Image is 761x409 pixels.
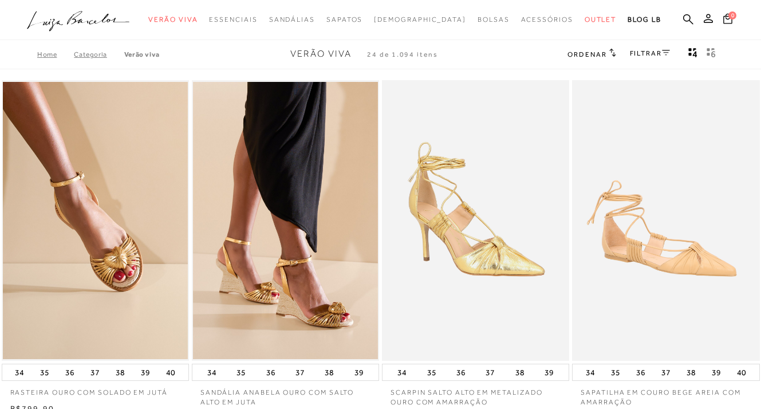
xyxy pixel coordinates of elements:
[148,15,198,23] span: Verão Viva
[204,364,220,380] button: 34
[628,15,661,23] span: BLOG LB
[383,82,568,360] a: SCARPIN SALTO ALTO EM METALIZADO OURO COM AMARRAÇÃO SCARPIN SALTO ALTO EM METALIZADO OURO COM AMA...
[573,82,758,360] a: SAPATILHA EM COURO BEGE AREIA COM AMARRAÇÃO SAPATILHA EM COURO BEGE AREIA COM AMARRAÇÃO
[74,50,124,58] a: Categoria
[572,381,759,407] a: SAPATILHA EM COURO BEGE AREIA COM AMARRAÇÃO
[633,364,649,380] button: 36
[374,9,466,30] a: noSubCategoriesText
[192,381,379,407] a: SANDÁLIA ANABELA OURO COM SALTO ALTO EM JUTA
[209,9,257,30] a: categoryNavScreenReaderText
[124,50,160,58] a: Verão Viva
[394,364,410,380] button: 34
[269,15,315,23] span: Sandálias
[193,82,378,360] img: SANDÁLIA ANABELA OURO COM SALTO ALTO EM JUTA
[37,50,74,58] a: Home
[628,9,661,30] a: BLOG LB
[163,364,179,380] button: 40
[37,364,53,380] button: 35
[374,15,466,23] span: [DEMOGRAPHIC_DATA]
[608,364,624,380] button: 35
[148,9,198,30] a: categoryNavScreenReaderText
[351,364,367,380] button: 39
[367,50,438,58] span: 24 de 1.094 itens
[585,15,617,23] span: Outlet
[62,364,78,380] button: 36
[424,364,440,380] button: 35
[683,364,699,380] button: 38
[3,82,188,360] a: RASTEIRA OURO COM SOLADO EM JUTÁ RASTEIRA OURO COM SOLADO EM JUTÁ
[685,47,701,62] button: Mostrar 4 produtos por linha
[720,13,736,28] button: 0
[541,364,557,380] button: 39
[383,82,568,360] img: SCARPIN SALTO ALTO EM METALIZADO OURO COM AMARRAÇÃO
[137,364,153,380] button: 39
[2,381,189,398] a: RASTEIRA OURO COM SOLADO EM JUTÁ
[3,82,188,360] img: RASTEIRA OURO COM SOLADO EM JUTÁ
[482,364,498,380] button: 37
[512,364,528,380] button: 38
[290,49,352,59] span: Verão Viva
[708,364,724,380] button: 39
[326,15,362,23] span: Sapatos
[292,364,308,380] button: 37
[521,9,573,30] a: categoryNavScreenReaderText
[233,364,249,380] button: 35
[478,9,510,30] a: categoryNavScreenReaderText
[209,15,257,23] span: Essenciais
[263,364,279,380] button: 36
[382,381,569,407] a: SCARPIN SALTO ALTO EM METALIZADO OURO COM AMARRAÇÃO
[585,9,617,30] a: categoryNavScreenReaderText
[112,364,128,380] button: 38
[728,11,736,19] span: 0
[478,15,510,23] span: Bolsas
[521,15,573,23] span: Acessórios
[11,364,27,380] button: 34
[630,49,670,57] a: FILTRAR
[326,9,362,30] a: categoryNavScreenReaderText
[321,364,337,380] button: 38
[703,47,719,62] button: gridText6Desc
[582,364,598,380] button: 34
[567,50,606,58] span: Ordenar
[573,82,758,360] img: SAPATILHA EM COURO BEGE AREIA COM AMARRAÇÃO
[269,9,315,30] a: categoryNavScreenReaderText
[87,364,103,380] button: 37
[658,364,674,380] button: 37
[734,364,750,380] button: 40
[193,82,378,360] a: SANDÁLIA ANABELA OURO COM SALTO ALTO EM JUTA SANDÁLIA ANABELA OURO COM SALTO ALTO EM JUTA
[453,364,469,380] button: 36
